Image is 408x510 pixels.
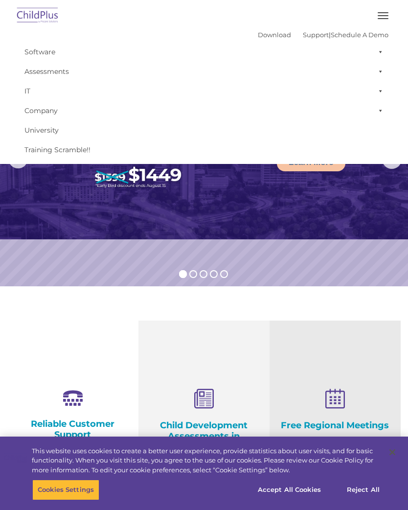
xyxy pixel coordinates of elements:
[20,62,388,81] a: Assessments
[15,4,61,27] img: ChildPlus by Procare Solutions
[303,31,329,39] a: Support
[32,446,380,475] div: This website uses cookies to create a better user experience, provide statistics about user visit...
[15,418,131,440] h4: Reliable Customer Support
[277,420,393,431] h4: Free Regional Meetings
[258,31,388,39] font: |
[146,420,262,452] h4: Child Development Assessments in ChildPlus
[20,81,388,101] a: IT
[20,101,388,120] a: Company
[333,480,394,500] button: Reject All
[331,31,388,39] a: Schedule A Demo
[252,480,326,500] button: Accept All Cookies
[20,120,388,140] a: University
[20,140,388,160] a: Training Scramble!!
[20,42,388,62] a: Software
[258,31,291,39] a: Download
[32,480,99,500] button: Cookies Settings
[382,441,403,463] button: Close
